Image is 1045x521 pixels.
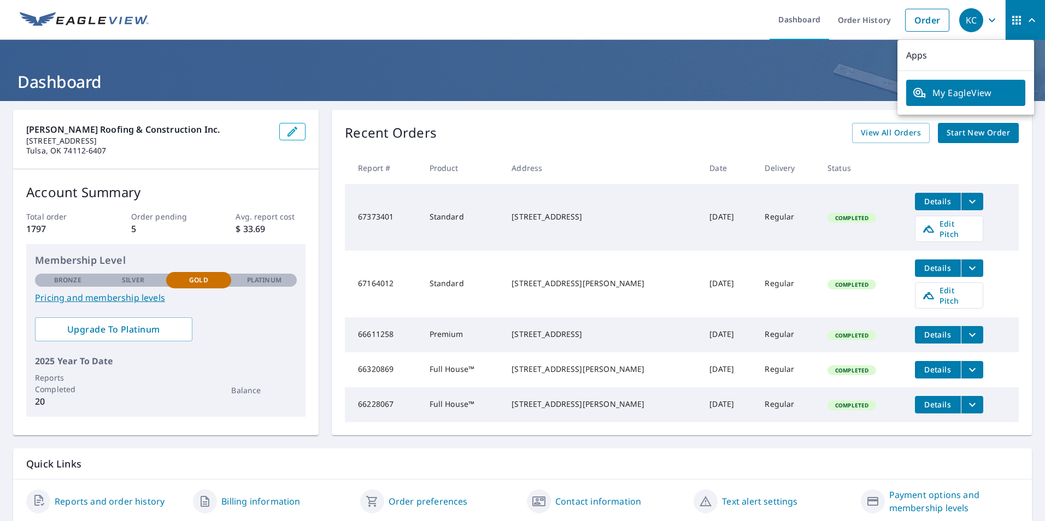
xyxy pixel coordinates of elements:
a: Text alert settings [722,495,797,508]
span: Start New Order [947,126,1010,140]
th: Product [421,152,503,184]
p: Bronze [54,275,81,285]
td: 66320869 [345,352,420,387]
td: [DATE] [701,352,756,387]
a: Edit Pitch [915,282,983,309]
div: [STREET_ADDRESS] [512,211,692,222]
span: Edit Pitch [922,218,976,239]
h1: Dashboard [13,70,1032,93]
td: [DATE] [701,251,756,317]
a: Payment options and membership levels [889,488,1019,514]
button: filesDropdownBtn-66228067 [961,396,983,413]
a: Order [905,9,949,32]
button: detailsBtn-67373401 [915,193,961,210]
img: EV Logo [20,12,149,28]
button: filesDropdownBtn-66320869 [961,361,983,378]
button: detailsBtn-66320869 [915,361,961,378]
button: filesDropdownBtn-66611258 [961,326,983,344]
button: detailsBtn-67164012 [915,259,961,277]
p: Gold [189,275,208,285]
th: Delivery [756,152,819,184]
p: [PERSON_NAME] Roofing & Construction Inc. [26,123,271,136]
a: Order preferences [389,495,468,508]
a: Contact information [555,495,641,508]
a: Reports and order history [55,495,165,508]
td: Regular [756,317,819,352]
td: Premium [421,317,503,352]
a: View All Orders [852,123,930,143]
td: 66611258 [345,317,420,352]
td: Regular [756,184,819,251]
th: Date [701,152,756,184]
span: Upgrade To Platinum [44,323,184,335]
span: Details [921,263,954,273]
span: Completed [829,281,875,288]
span: Completed [829,214,875,222]
span: My EagleView [913,86,1019,99]
div: KC [959,8,983,32]
p: Account Summary [26,182,306,202]
p: Tulsa, OK 74112-6407 [26,146,271,156]
div: [STREET_ADDRESS][PERSON_NAME] [512,364,692,375]
p: Apps [897,40,1034,71]
td: [DATE] [701,184,756,251]
span: Completed [829,401,875,409]
th: Status [819,152,906,184]
td: Standard [421,184,503,251]
button: detailsBtn-66611258 [915,326,961,344]
th: Report # [345,152,420,184]
span: Completed [829,366,875,374]
div: [STREET_ADDRESS][PERSON_NAME] [512,278,692,289]
span: Details [921,399,954,410]
a: Pricing and membership levels [35,291,297,304]
p: Quick Links [26,457,1019,471]
button: detailsBtn-66228067 [915,396,961,413]
a: My EagleView [906,80,1025,106]
td: [DATE] [701,387,756,422]
span: Details [921,364,954,375]
td: Regular [756,387,819,422]
p: [STREET_ADDRESS] [26,136,271,146]
p: Avg. report cost [236,211,306,222]
td: [DATE] [701,317,756,352]
button: filesDropdownBtn-67373401 [961,193,983,210]
span: Edit Pitch [922,285,976,306]
p: Platinum [247,275,281,285]
p: 5 [131,222,201,235]
a: Billing information [221,495,300,508]
td: 66228067 [345,387,420,422]
td: Standard [421,251,503,317]
td: 67373401 [345,184,420,251]
span: Details [921,329,954,340]
p: Order pending [131,211,201,222]
td: Regular [756,251,819,317]
p: 1797 [26,222,96,235]
span: View All Orders [861,126,921,140]
a: Start New Order [938,123,1019,143]
p: Balance [231,384,297,396]
button: filesDropdownBtn-67164012 [961,259,983,277]
span: Details [921,196,954,206]
div: [STREET_ADDRESS][PERSON_NAME] [512,399,692,410]
p: Silver [122,275,145,285]
p: 2025 Year To Date [35,354,297,368]
a: Edit Pitch [915,216,983,242]
td: Full House™ [421,352,503,387]
a: Upgrade To Platinum [35,317,192,341]
td: Regular [756,352,819,387]
td: 67164012 [345,251,420,317]
p: Reports Completed [35,372,101,395]
td: Full House™ [421,387,503,422]
p: $ 33.69 [236,222,306,235]
p: Membership Level [35,253,297,268]
span: Completed [829,331,875,339]
div: [STREET_ADDRESS] [512,329,692,340]
th: Address [503,152,701,184]
p: Total order [26,211,96,222]
p: 20 [35,395,101,408]
p: Recent Orders [345,123,437,143]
